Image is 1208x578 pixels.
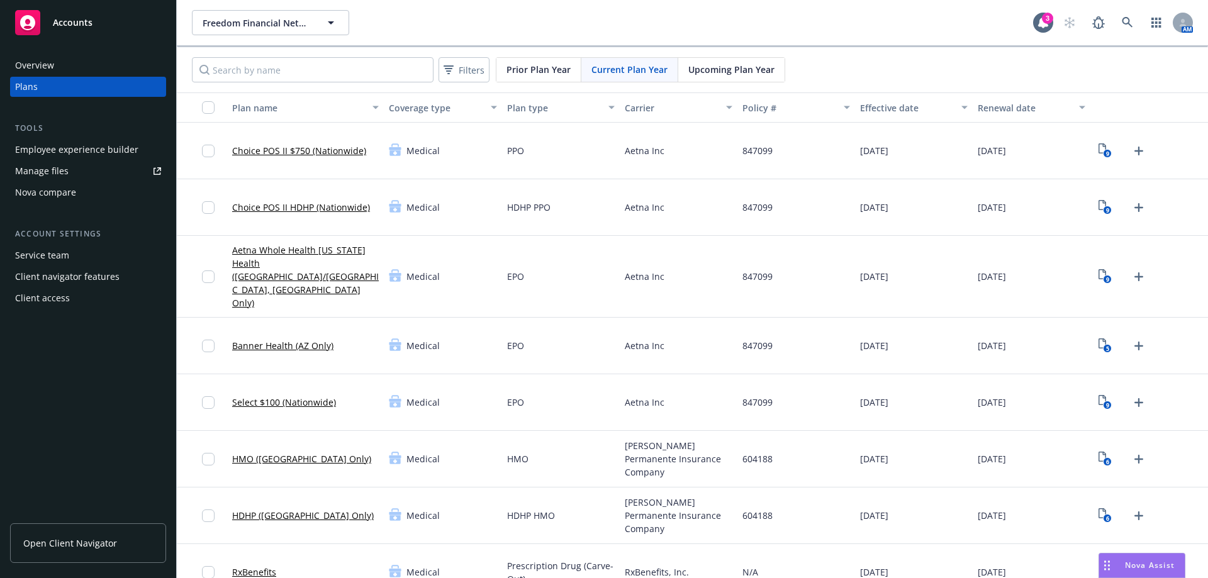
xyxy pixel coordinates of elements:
span: Open Client Navigator [23,536,117,550]
span: Medical [406,396,440,409]
a: Client access [10,288,166,308]
div: Effective date [860,101,954,114]
div: Client access [15,288,70,308]
a: Upload Plan Documents [1129,336,1149,356]
a: Upload Plan Documents [1129,141,1149,161]
span: 847099 [742,144,773,157]
button: Plan type [502,92,620,123]
div: Renewal date [978,101,1071,114]
a: Upload Plan Documents [1129,506,1149,526]
span: HMO [507,452,528,465]
button: Coverage type [384,92,501,123]
div: Plan name [232,101,365,114]
div: Overview [15,55,54,75]
text: 5 [1106,345,1109,353]
span: Accounts [53,18,92,28]
text: 6 [1106,514,1109,523]
input: Toggle Row Selected [202,270,215,283]
span: 604188 [742,452,773,465]
button: Freedom Financial Network Funding, LLC [192,10,349,35]
span: Aetna Inc [625,144,664,157]
input: Toggle Row Selected [202,201,215,214]
input: Toggle Row Selected [202,509,215,522]
a: View Plan Documents [1095,267,1116,287]
button: Renewal date [973,92,1090,123]
div: Employee experience builder [15,140,138,160]
span: Aetna Inc [625,339,664,352]
a: View Plan Documents [1095,141,1116,161]
div: Policy # [742,101,836,114]
a: Plans [10,77,166,97]
button: Filters [439,57,489,82]
div: Nova compare [15,182,76,203]
div: Drag to move [1099,553,1115,577]
span: 847099 [742,396,773,409]
span: EPO [507,270,524,283]
span: Medical [406,201,440,214]
span: [PERSON_NAME] Permanente Insurance Company [625,439,732,479]
span: [DATE] [978,201,1006,214]
span: Prior Plan Year [506,63,571,76]
span: 847099 [742,339,773,352]
div: Plan type [507,101,601,114]
a: HDHP ([GEOGRAPHIC_DATA] Only) [232,509,374,522]
span: [DATE] [978,270,1006,283]
input: Toggle Row Selected [202,453,215,465]
text: 9 [1106,206,1109,214]
a: Upload Plan Documents [1129,449,1149,469]
a: Select $100 (Nationwide) [232,396,336,409]
span: 604188 [742,509,773,522]
a: View Plan Documents [1095,197,1116,218]
span: HDHP HMO [507,509,555,522]
button: Effective date [855,92,973,123]
text: 9 [1106,150,1109,158]
button: Policy # [737,92,855,123]
span: 847099 [742,201,773,214]
input: Toggle Row Selected [202,396,215,409]
text: 9 [1106,275,1109,284]
a: View Plan Documents [1095,392,1116,413]
div: Tools [10,122,166,135]
span: [DATE] [860,339,888,352]
div: Service team [15,245,69,265]
button: Carrier [620,92,737,123]
span: [DATE] [860,452,888,465]
a: View Plan Documents [1095,449,1116,469]
span: [DATE] [978,144,1006,157]
a: Upload Plan Documents [1129,267,1149,287]
input: Select all [202,101,215,114]
a: Nova compare [10,182,166,203]
a: Employee experience builder [10,140,166,160]
div: Plans [15,77,38,97]
span: [DATE] [860,396,888,409]
a: Switch app [1144,10,1169,35]
a: Service team [10,245,166,265]
a: HMO ([GEOGRAPHIC_DATA] Only) [232,452,371,465]
span: EPO [507,396,524,409]
text: 9 [1106,401,1109,409]
span: [DATE] [860,509,888,522]
input: Toggle Row Selected [202,340,215,352]
span: [DATE] [978,339,1006,352]
a: Banner Health (AZ Only) [232,339,333,352]
a: Client navigator features [10,267,166,287]
a: Manage files [10,161,166,181]
a: Upload Plan Documents [1129,197,1149,218]
div: Client navigator features [15,267,120,287]
div: Coverage type [389,101,483,114]
div: 3 [1042,13,1053,24]
a: View Plan Documents [1095,506,1116,526]
span: [DATE] [860,144,888,157]
div: Account settings [10,228,166,240]
input: Toggle Row Selected [202,145,215,157]
a: Accounts [10,5,166,40]
span: [DATE] [978,396,1006,409]
div: Carrier [625,101,719,114]
span: Filters [441,61,487,79]
span: Aetna Inc [625,201,664,214]
a: Choice POS II HDHP (Nationwide) [232,201,370,214]
span: [DATE] [978,452,1006,465]
span: Nova Assist [1125,560,1175,570]
span: Medical [406,452,440,465]
div: Manage files [15,161,69,181]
